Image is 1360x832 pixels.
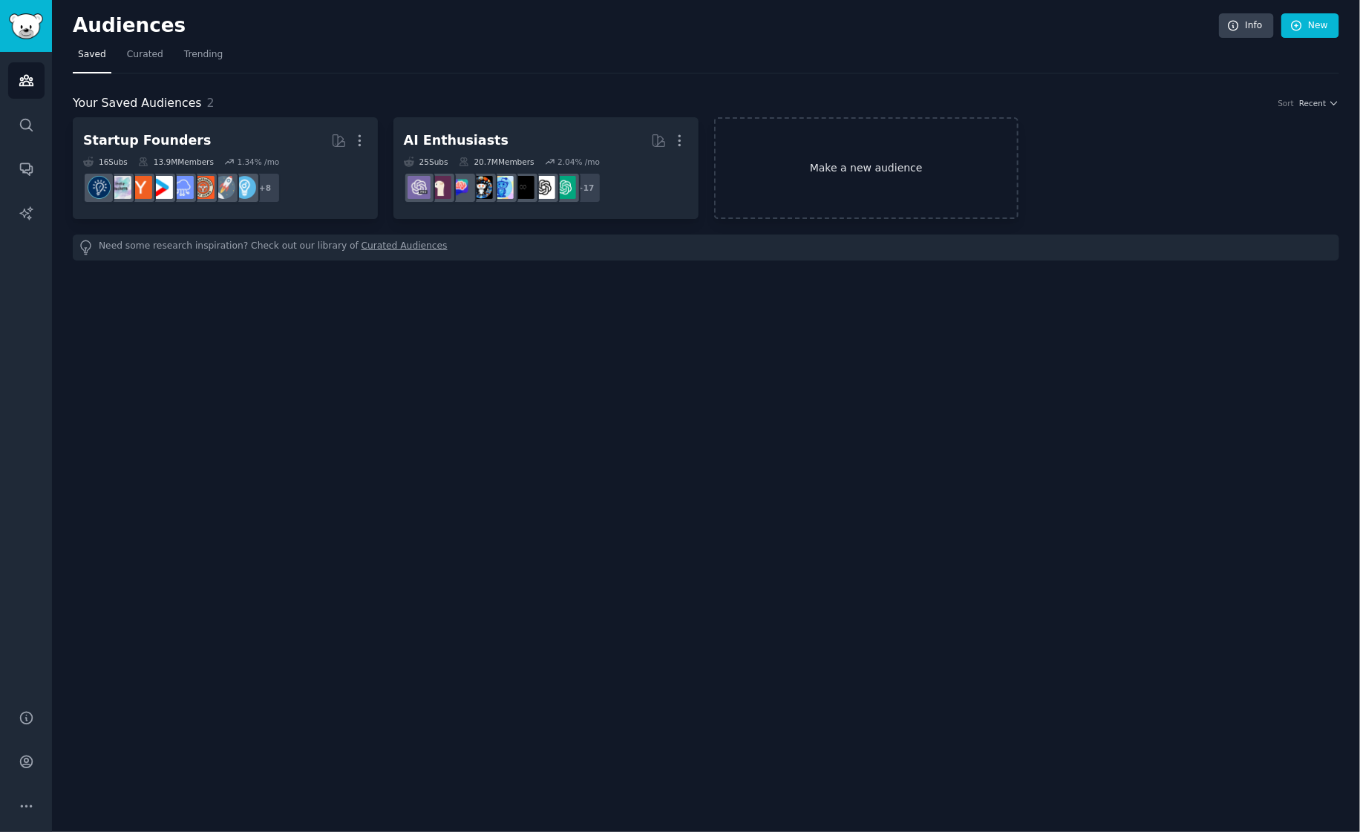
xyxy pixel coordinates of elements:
span: Saved [78,48,106,62]
img: GummySearch logo [9,13,43,39]
button: Recent [1299,98,1339,108]
a: New [1281,13,1339,39]
div: + 17 [570,172,601,203]
div: 1.34 % /mo [237,157,279,167]
span: Trending [184,48,223,62]
div: 25 Sub s [404,157,448,167]
img: OpenAI [532,176,555,199]
span: Recent [1299,98,1326,108]
h2: Audiences [73,14,1219,38]
div: Sort [1278,98,1295,108]
a: Curated [122,43,169,73]
div: Startup Founders [83,131,211,150]
img: aiArt [470,176,493,199]
a: Trending [179,43,228,73]
img: ChatGPTPromptGenius [449,176,472,199]
a: Startup Founders16Subs13.9MMembers1.34% /mo+8EntrepreneurstartupsEntrepreneurRideAlongSaaSstartup... [73,117,378,219]
img: ChatGPT [553,176,576,199]
div: + 8 [249,172,281,203]
img: ArtificialInteligence [511,176,534,199]
a: AI Enthusiasts25Subs20.7MMembers2.04% /mo+17ChatGPTOpenAIArtificialInteligenceartificialaiArtChat... [393,117,699,219]
img: startups [212,176,235,199]
a: Make a new audience [714,117,1019,219]
span: Curated [127,48,163,62]
img: LocalLLaMA [428,176,451,199]
div: AI Enthusiasts [404,131,509,150]
img: EntrepreneurRideAlong [192,176,215,199]
img: ycombinator [129,176,152,199]
a: Curated Audiences [362,240,448,255]
img: ChatGPTPro [408,176,431,199]
img: Entrepreneur [233,176,256,199]
img: artificial [491,176,514,199]
span: 2 [207,96,215,110]
img: SaaS [171,176,194,199]
div: 2.04 % /mo [558,157,600,167]
span: Your Saved Audiences [73,94,202,113]
div: 20.7M Members [459,157,534,167]
a: Saved [73,43,111,73]
img: Entrepreneurship [88,176,111,199]
img: indiehackers [108,176,131,199]
div: 13.9M Members [138,157,214,167]
a: Info [1219,13,1274,39]
img: startup [150,176,173,199]
div: 16 Sub s [83,157,128,167]
div: Need some research inspiration? Check out our library of [73,235,1339,261]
